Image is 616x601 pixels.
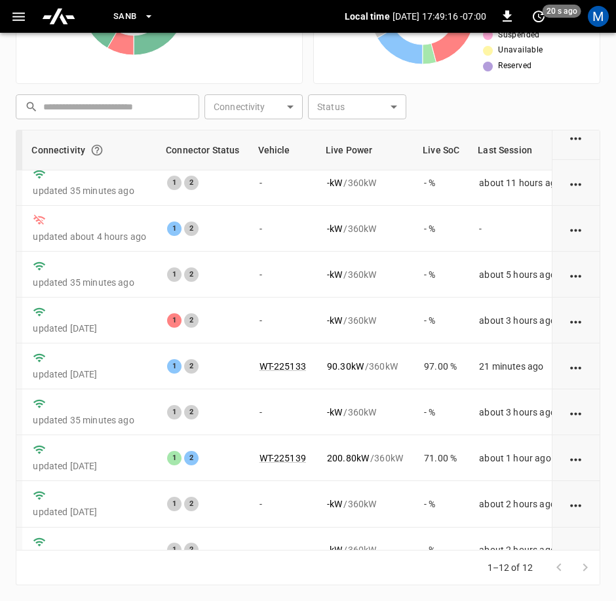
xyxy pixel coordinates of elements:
div: 2 [184,313,199,328]
div: action cell options [568,314,585,327]
td: - [249,206,317,252]
td: - [249,389,317,435]
p: updated [DATE] [33,505,146,518]
td: about 11 hours ago [469,160,571,206]
p: updated [DATE] [33,459,146,473]
p: updated 35 minutes ago [33,276,146,289]
p: 90.30 kW [327,360,364,373]
div: 2 [184,176,199,190]
p: updated [DATE] [33,322,146,335]
div: action cell options [568,130,585,144]
p: - kW [327,222,342,235]
div: 1 [167,405,182,419]
div: 1 [167,313,182,328]
div: 2 [184,359,199,374]
td: - % [414,528,469,573]
td: about 2 hours ago [469,481,571,527]
a: WT-225139 [260,453,306,463]
th: Live Power [317,130,414,170]
td: - % [414,298,469,343]
td: 71.00 % [414,435,469,481]
div: action cell options [568,406,585,419]
div: action cell options [568,268,585,281]
p: - kW [327,268,342,281]
div: Connectivity [31,138,147,162]
div: 1 [167,451,182,465]
div: 2 [184,451,199,465]
td: - [249,298,317,343]
p: - kW [327,497,342,511]
div: 1 [167,543,182,557]
div: / 360 kW [327,452,403,465]
div: action cell options [568,222,585,235]
td: - [249,252,317,298]
span: Suspended [498,29,540,42]
th: Last Session [469,130,571,170]
div: / 360 kW [327,406,403,419]
td: 97.00 % [414,343,469,389]
p: - kW [327,176,342,189]
div: action cell options [568,452,585,465]
div: / 360 kW [327,360,403,373]
p: [DATE] 17:49:16 -07:00 [393,10,486,23]
img: ampcontrol.io logo [41,4,76,29]
td: about 3 hours ago [469,298,571,343]
a: WT-225133 [260,361,306,372]
td: - % [414,252,469,298]
div: 2 [184,405,199,419]
p: updated about 4 hours ago [33,230,146,243]
span: 20 s ago [543,5,581,18]
td: about 5 hours ago [469,252,571,298]
td: - [469,206,571,252]
div: 2 [184,497,199,511]
p: Local time [345,10,390,23]
div: 1 [167,222,182,236]
div: / 360 kW [327,543,403,556]
p: updated [DATE] [33,368,146,381]
td: 21 minutes ago [469,343,571,389]
td: - % [414,206,469,252]
div: 1 [167,497,182,511]
div: / 360 kW [327,314,403,327]
p: 200.80 kW [327,452,369,465]
span: SanB [113,9,137,24]
p: updated 35 minutes ago [33,184,146,197]
div: action cell options [568,543,585,556]
td: - % [414,389,469,435]
div: / 360 kW [327,222,403,235]
div: 2 [184,267,199,282]
div: action cell options [568,497,585,511]
div: / 360 kW [327,268,403,281]
div: action cell options [568,176,585,189]
p: - kW [327,314,342,327]
p: 1–12 of 12 [488,561,533,574]
button: Connection between the charger and our software. [85,138,109,162]
td: - % [414,481,469,527]
td: about 2 hours ago [469,528,571,573]
button: set refresh interval [528,6,549,27]
th: Vehicle [249,130,317,170]
div: 2 [184,543,199,557]
p: - kW [327,406,342,419]
span: Reserved [498,60,531,73]
th: Connector Status [157,130,248,170]
td: about 1 hour ago [469,435,571,481]
td: - [249,481,317,527]
p: updated 35 minutes ago [33,414,146,427]
span: Unavailable [498,44,543,57]
div: 1 [167,176,182,190]
td: - % [414,160,469,206]
button: SanB [108,4,159,29]
div: 1 [167,267,182,282]
div: action cell options [568,360,585,373]
div: profile-icon [588,6,609,27]
td: - [249,160,317,206]
div: 1 [167,359,182,374]
p: - kW [327,543,342,556]
th: Live SoC [414,130,469,170]
div: / 360 kW [327,176,403,189]
div: 2 [184,222,199,236]
div: / 360 kW [327,497,403,511]
td: about 3 hours ago [469,389,571,435]
td: - [249,528,317,573]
